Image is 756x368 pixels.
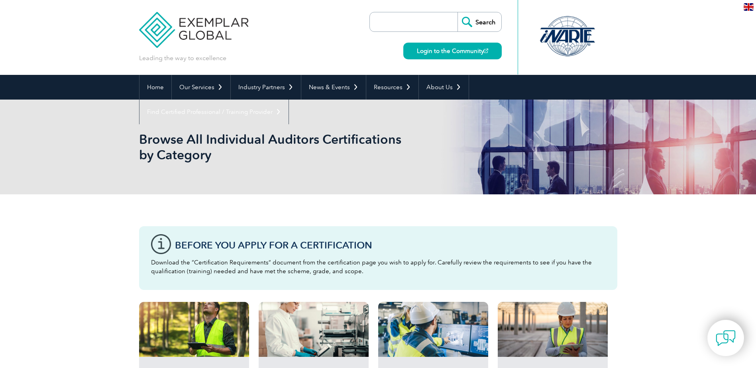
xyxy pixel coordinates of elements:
[458,12,501,31] input: Search
[484,49,488,53] img: open_square.png
[175,240,605,250] h3: Before You Apply For a Certification
[139,54,226,63] p: Leading the way to excellence
[172,75,230,100] a: Our Services
[139,100,289,124] a: Find Certified Professional / Training Provider
[419,75,469,100] a: About Us
[151,258,605,276] p: Download the “Certification Requirements” document from the certification page you wish to apply ...
[366,75,418,100] a: Resources
[139,131,445,162] h1: Browse All Individual Auditors Certifications by Category
[231,75,301,100] a: Industry Partners
[139,75,171,100] a: Home
[744,3,754,11] img: en
[403,43,502,59] a: Login to the Community
[301,75,366,100] a: News & Events
[716,328,736,348] img: contact-chat.png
